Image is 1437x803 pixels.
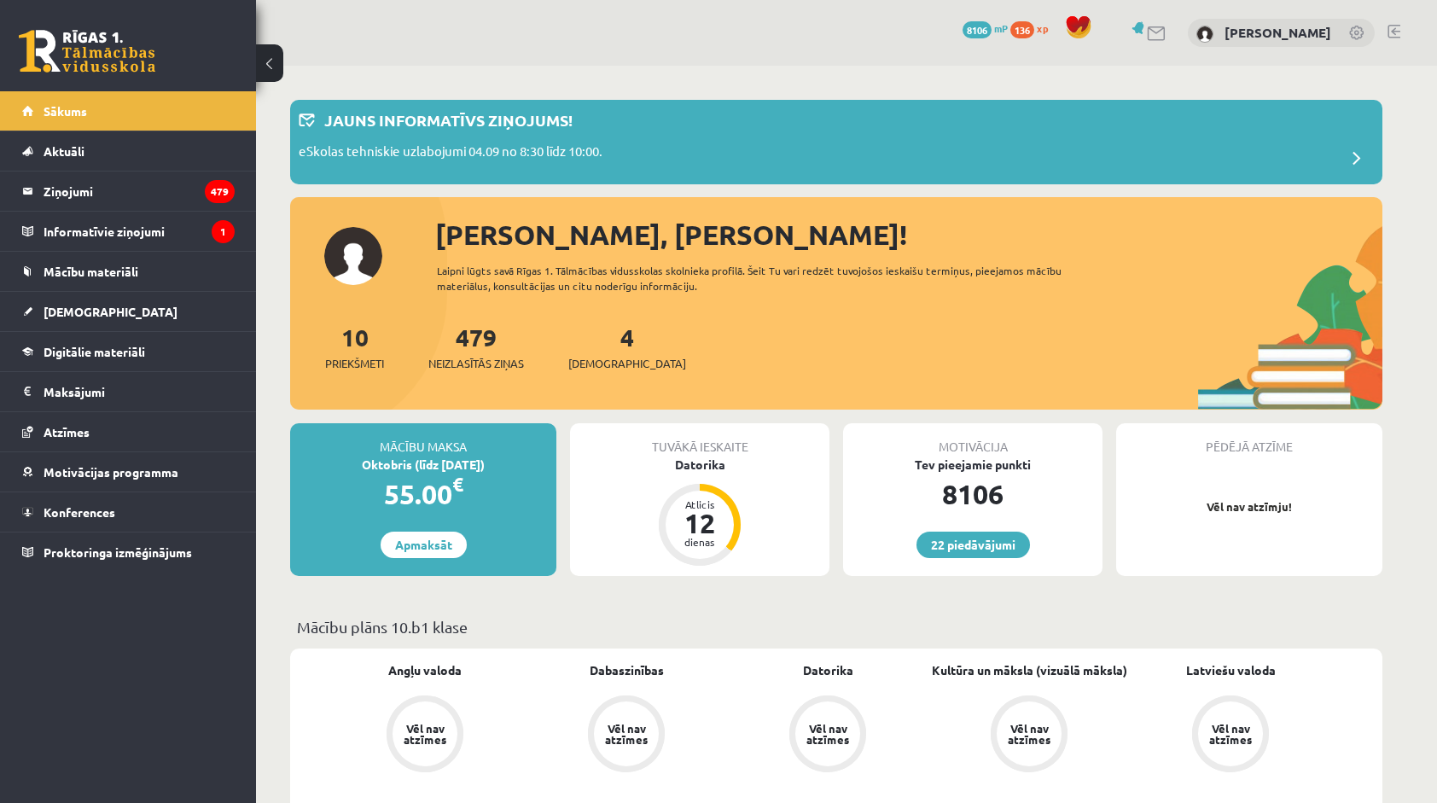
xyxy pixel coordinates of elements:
[22,412,235,451] a: Atzīmes
[1207,723,1254,745] div: Vēl nav atzīmes
[44,304,177,319] span: [DEMOGRAPHIC_DATA]
[22,332,235,371] a: Digitālie materiāli
[22,172,235,211] a: Ziņojumi479
[843,456,1102,474] div: Tev pieejamie punkti
[1125,498,1374,515] p: Vēl nav atzīmju!
[435,214,1382,255] div: [PERSON_NAME], [PERSON_NAME]!
[22,91,235,131] a: Sākums
[804,723,852,745] div: Vēl nav atzīmes
[388,661,462,679] a: Angļu valoda
[1225,24,1331,41] a: [PERSON_NAME]
[324,695,526,776] a: Vēl nav atzīmes
[44,344,145,359] span: Digitālie materiāli
[44,103,87,119] span: Sākums
[22,492,235,532] a: Konferences
[44,504,115,520] span: Konferences
[22,532,235,572] a: Proktoringa izmēģinājums
[963,21,992,38] span: 8106
[22,131,235,171] a: Aktuāli
[1005,723,1053,745] div: Vēl nav atzīmes
[1010,21,1034,38] span: 136
[22,252,235,291] a: Mācību materiāli
[44,212,235,251] legend: Informatīvie ziņojumi
[44,544,192,560] span: Proktoringa izmēģinājums
[205,180,235,203] i: 479
[963,21,1008,35] a: 8106 mP
[19,30,155,73] a: Rīgas 1. Tālmācības vidusskola
[44,424,90,439] span: Atzīmes
[1196,26,1213,43] img: Emilija Konakova
[932,661,1127,679] a: Kultūra un māksla (vizuālā māksla)
[452,472,463,497] span: €
[297,615,1376,638] p: Mācību plāns 10.b1 klase
[290,423,556,456] div: Mācību maksa
[428,322,524,372] a: 479Neizlasītās ziņas
[401,723,449,745] div: Vēl nav atzīmes
[44,372,235,411] legend: Maksājumi
[1186,661,1276,679] a: Latviešu valoda
[674,509,725,537] div: 12
[437,263,1092,294] div: Laipni lūgts savā Rīgas 1. Tālmācības vidusskolas skolnieka profilā. Šeit Tu vari redzēt tuvojošo...
[994,21,1008,35] span: mP
[44,143,84,159] span: Aktuāli
[1037,21,1048,35] span: xp
[212,220,235,243] i: 1
[325,322,384,372] a: 10Priekšmeti
[803,661,853,679] a: Datorika
[602,723,650,745] div: Vēl nav atzīmes
[44,172,235,211] legend: Ziņojumi
[843,423,1102,456] div: Motivācija
[590,661,664,679] a: Dabaszinības
[928,695,1130,776] a: Vēl nav atzīmes
[381,532,467,558] a: Apmaksāt
[843,474,1102,515] div: 8106
[570,456,829,568] a: Datorika Atlicis 12 dienas
[674,537,725,547] div: dienas
[325,355,384,372] span: Priekšmeti
[290,456,556,474] div: Oktobris (līdz [DATE])
[568,355,686,372] span: [DEMOGRAPHIC_DATA]
[1130,695,1331,776] a: Vēl nav atzīmes
[727,695,928,776] a: Vēl nav atzīmes
[299,142,602,166] p: eSkolas tehniskie uzlabojumi 04.09 no 8:30 līdz 10:00.
[22,292,235,331] a: [DEMOGRAPHIC_DATA]
[290,474,556,515] div: 55.00
[916,532,1030,558] a: 22 piedāvājumi
[674,499,725,509] div: Atlicis
[324,108,573,131] p: Jauns informatīvs ziņojums!
[1010,21,1056,35] a: 136 xp
[1116,423,1382,456] div: Pēdējā atzīme
[44,464,178,480] span: Motivācijas programma
[570,456,829,474] div: Datorika
[22,372,235,411] a: Maksājumi
[44,264,138,279] span: Mācību materiāli
[568,322,686,372] a: 4[DEMOGRAPHIC_DATA]
[570,423,829,456] div: Tuvākā ieskaite
[22,452,235,492] a: Motivācijas programma
[22,212,235,251] a: Informatīvie ziņojumi1
[526,695,727,776] a: Vēl nav atzīmes
[299,108,1374,176] a: Jauns informatīvs ziņojums! eSkolas tehniskie uzlabojumi 04.09 no 8:30 līdz 10:00.
[428,355,524,372] span: Neizlasītās ziņas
